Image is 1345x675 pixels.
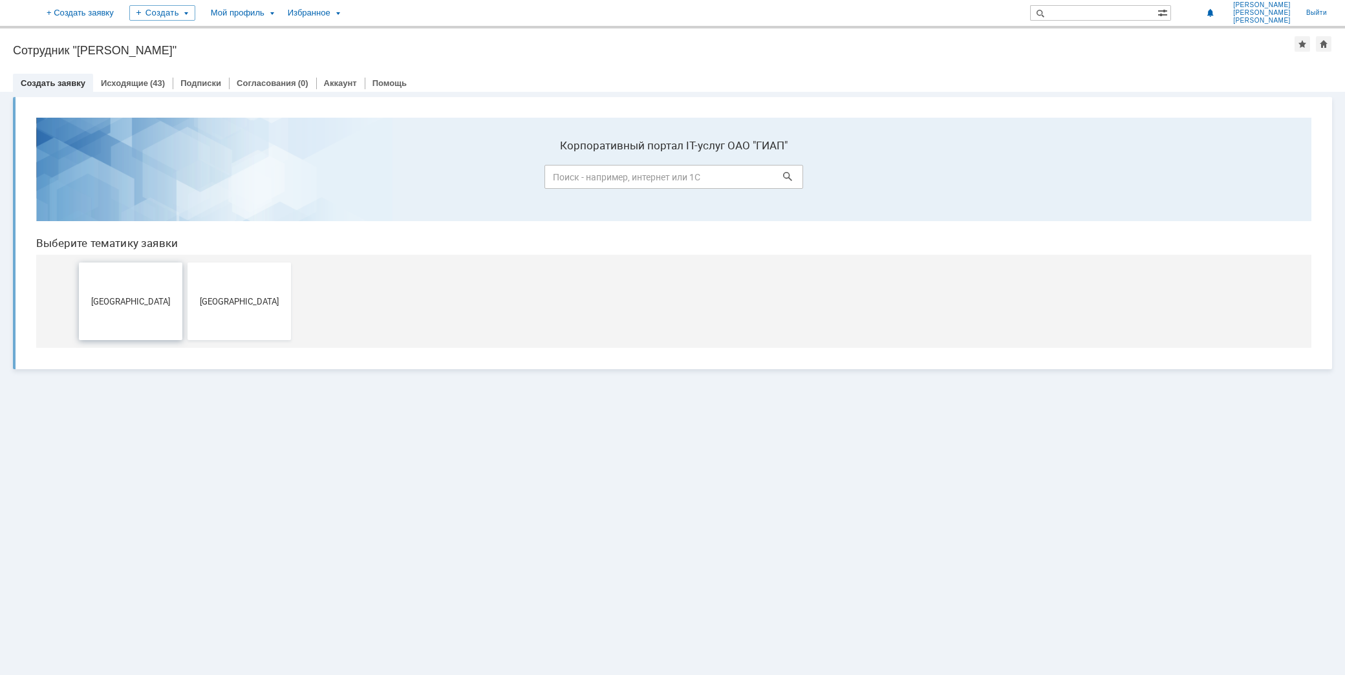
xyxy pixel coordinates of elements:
span: [GEOGRAPHIC_DATA] [166,189,261,198]
label: Корпоративный портал IT-услуг ОАО "ГИАП" [519,32,777,45]
a: Подписки [180,78,221,88]
div: Создать [129,5,195,21]
div: Сделать домашней страницей [1316,36,1331,52]
div: (43) [150,78,165,88]
span: [GEOGRAPHIC_DATA] [57,189,153,198]
div: Добавить в избранное [1295,36,1310,52]
button: [GEOGRAPHIC_DATA] [53,155,156,233]
a: Согласования [237,78,296,88]
a: Создать заявку [21,78,85,88]
span: Расширенный поиск [1157,6,1170,18]
span: [PERSON_NAME] [1233,17,1291,25]
span: [PERSON_NAME] [1233,9,1291,17]
div: Сотрудник "[PERSON_NAME]" [13,44,1295,57]
input: Поиск - например, интернет или 1С [519,58,777,81]
a: Исходящие [101,78,148,88]
span: [PERSON_NAME] [1233,1,1291,9]
button: [GEOGRAPHIC_DATA] [162,155,265,233]
header: Выберите тематику заявки [10,129,1286,142]
a: Аккаунт [324,78,357,88]
a: Помощь [372,78,407,88]
div: (0) [298,78,308,88]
